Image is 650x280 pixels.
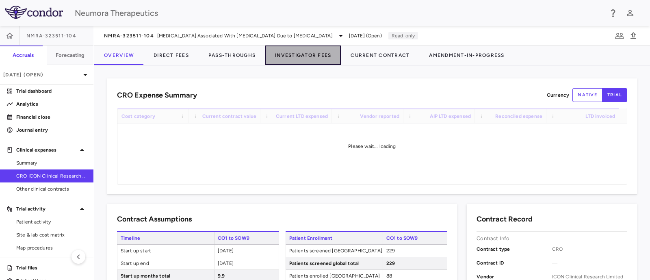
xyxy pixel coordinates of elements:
[552,259,627,267] span: —
[117,90,197,101] h6: CRO Expense Summary
[94,46,144,65] button: Overview
[13,52,34,59] h6: Accruals
[386,273,392,279] span: 88
[349,32,382,39] span: [DATE] (Open)
[199,46,265,65] button: Pass-Throughs
[3,71,80,78] p: [DATE] (Open)
[16,205,77,213] p: Trial activity
[16,172,87,180] span: CRO ICON Clinical Research Limited
[16,218,87,226] span: Patient activity
[5,6,63,19] img: logo-full-SnFGN8VE.png
[117,214,192,225] h6: Contract Assumptions
[552,245,627,253] span: CRO
[214,232,279,244] span: CO1 to SOW9
[477,235,509,242] p: Contract Info
[218,248,234,254] span: [DATE]
[16,185,87,193] span: Other clinical contracts
[286,232,383,244] span: Patient Enrollment
[477,259,552,267] p: Contract ID
[547,91,569,99] p: Currency
[388,32,418,39] p: Read-only
[383,232,447,244] span: CO1 to SOW9
[265,46,341,65] button: Investigator Fees
[572,88,602,102] button: native
[419,46,514,65] button: Amendment-In-Progress
[56,52,85,59] h6: Forecasting
[26,33,76,39] span: NMRA-323511-104
[341,46,419,65] button: Current Contract
[75,7,603,19] div: Neumora Therapeutics
[386,260,395,266] span: 229
[16,264,87,271] p: Trial files
[16,87,87,95] p: Trial dashboard
[104,33,154,39] span: NMRA-323511-104
[117,232,214,244] span: Timeline
[477,245,552,253] p: Contract type
[286,245,383,257] span: Patients screened [GEOGRAPHIC_DATA]
[117,257,214,269] span: Start up end
[218,260,234,266] span: [DATE]
[218,273,225,279] span: 9.9
[16,126,87,134] p: Journal entry
[117,245,214,257] span: Start up start
[16,100,87,108] p: Analytics
[286,257,383,269] span: Patients screened global total
[16,146,77,154] p: Clinical expenses
[16,231,87,239] span: Site & lab cost matrix
[16,244,87,252] span: Map procedures
[348,143,396,149] span: Please wait... loading
[144,46,199,65] button: Direct Fees
[477,214,533,225] h6: Contract Record
[16,159,87,167] span: Summary
[386,248,395,254] span: 229
[16,113,87,121] p: Financial close
[157,32,333,39] span: [MEDICAL_DATA] Associated With [MEDICAL_DATA] Due to [MEDICAL_DATA]
[602,88,627,102] button: trial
